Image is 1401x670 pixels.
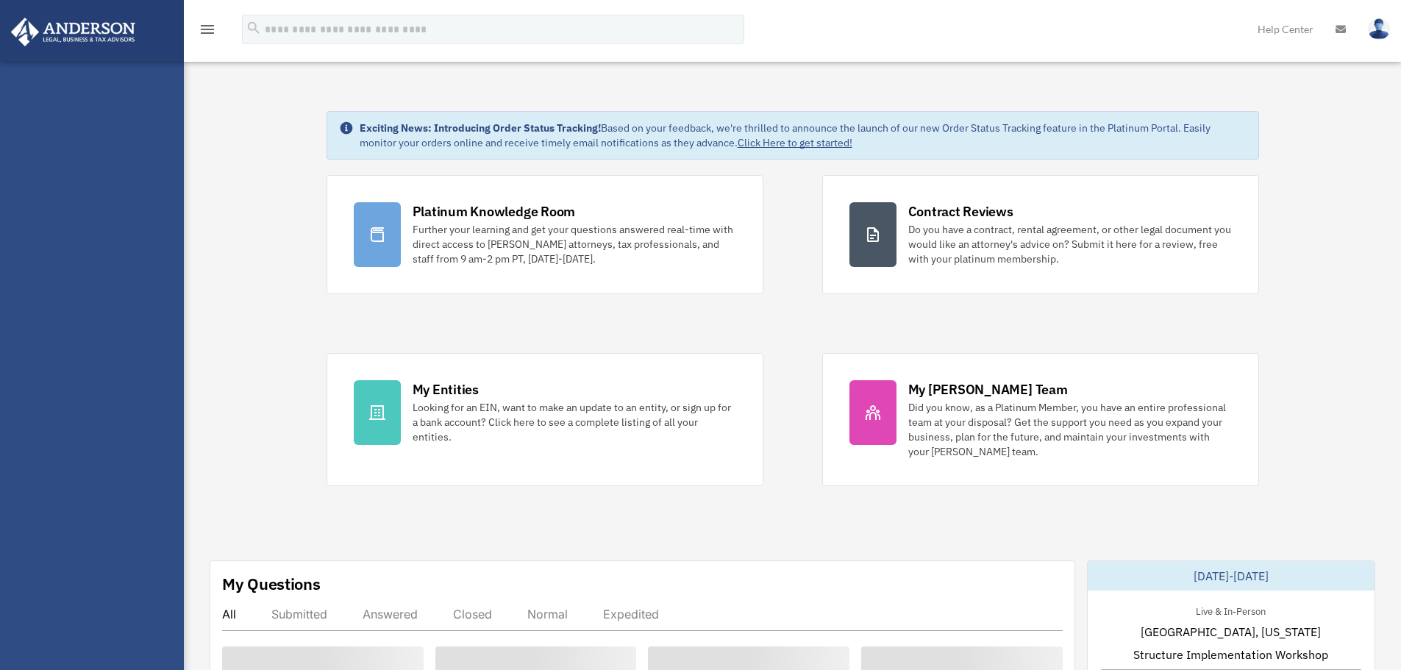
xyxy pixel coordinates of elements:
div: Contract Reviews [908,202,1013,221]
a: My Entities Looking for an EIN, want to make an update to an entity, or sign up for a bank accoun... [327,353,763,486]
div: My Entities [413,380,479,399]
a: Contract Reviews Do you have a contract, rental agreement, or other legal document you would like... [822,175,1259,294]
span: Structure Implementation Workshop [1133,646,1328,663]
div: Do you have a contract, rental agreement, or other legal document you would like an attorney's ad... [908,222,1232,266]
div: Looking for an EIN, want to make an update to an entity, or sign up for a bank account? Click her... [413,400,736,444]
div: Platinum Knowledge Room [413,202,576,221]
a: menu [199,26,216,38]
strong: Exciting News: Introducing Order Status Tracking! [360,121,601,135]
div: Normal [527,607,568,621]
div: All [222,607,236,621]
a: My [PERSON_NAME] Team Did you know, as a Platinum Member, you have an entire professional team at... [822,353,1259,486]
div: Further your learning and get your questions answered real-time with direct access to [PERSON_NAM... [413,222,736,266]
div: My Questions [222,573,321,595]
div: Submitted [271,607,327,621]
a: Click Here to get started! [738,136,852,149]
div: Answered [363,607,418,621]
img: Anderson Advisors Platinum Portal [7,18,140,46]
div: [DATE]-[DATE] [1088,561,1375,591]
i: menu [199,21,216,38]
span: [GEOGRAPHIC_DATA], [US_STATE] [1141,623,1321,641]
div: Based on your feedback, we're thrilled to announce the launch of our new Order Status Tracking fe... [360,121,1247,150]
div: Expedited [603,607,659,621]
img: User Pic [1368,18,1390,40]
div: My [PERSON_NAME] Team [908,380,1068,399]
div: Closed [453,607,492,621]
div: Did you know, as a Platinum Member, you have an entire professional team at your disposal? Get th... [908,400,1232,459]
i: search [246,20,262,36]
a: Platinum Knowledge Room Further your learning and get your questions answered real-time with dire... [327,175,763,294]
div: Live & In-Person [1184,602,1277,618]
